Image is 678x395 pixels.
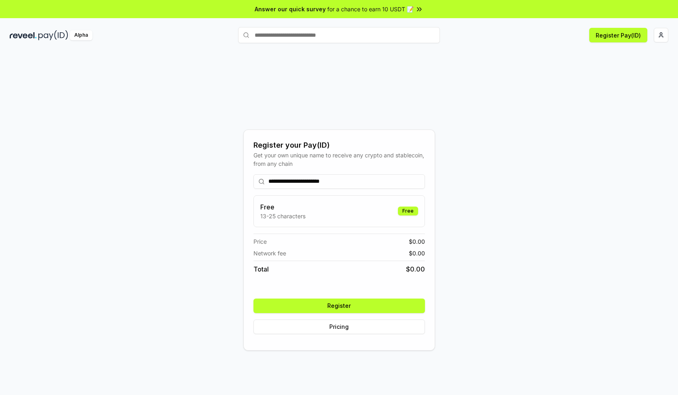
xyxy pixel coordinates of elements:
span: Network fee [253,249,286,257]
span: for a chance to earn 10 USDT 📝 [327,5,414,13]
h3: Free [260,202,306,212]
span: $ 0.00 [409,249,425,257]
button: Pricing [253,320,425,334]
button: Register Pay(ID) [589,28,647,42]
span: Answer our quick survey [255,5,326,13]
img: pay_id [38,30,68,40]
span: $ 0.00 [406,264,425,274]
div: Alpha [70,30,92,40]
span: $ 0.00 [409,237,425,246]
p: 13-25 characters [260,212,306,220]
span: Price [253,237,267,246]
div: Register your Pay(ID) [253,140,425,151]
button: Register [253,299,425,313]
img: reveel_dark [10,30,37,40]
span: Total [253,264,269,274]
div: Free [398,207,418,215]
div: Get your own unique name to receive any crypto and stablecoin, from any chain [253,151,425,168]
